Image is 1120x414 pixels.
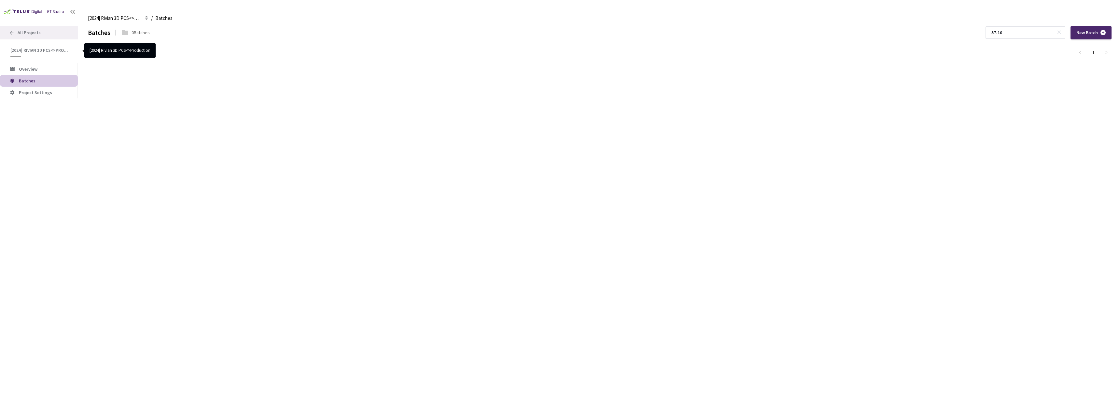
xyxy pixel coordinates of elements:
[1075,47,1085,58] li: Previous Page
[132,29,150,36] div: 0 Batches
[987,27,1057,38] input: Search
[1076,30,1098,36] span: New Batch
[19,66,37,72] span: Overview
[18,30,41,36] span: All Projects
[19,90,52,95] span: Project Settings
[1088,47,1099,58] li: 1
[19,78,35,84] span: Batches
[47,8,64,15] div: GT Studio
[88,14,141,22] span: [2024] Rivian 3D PCS<>Production
[88,27,110,37] div: Batches
[1078,50,1082,54] span: left
[155,14,173,22] span: Batches
[1088,48,1098,57] a: 1
[1075,47,1085,58] button: left
[10,48,69,53] span: [2024] Rivian 3D PCS<>Production
[1101,47,1112,58] button: right
[1101,47,1112,58] li: Next Page
[1104,50,1108,54] span: right
[151,14,153,22] li: /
